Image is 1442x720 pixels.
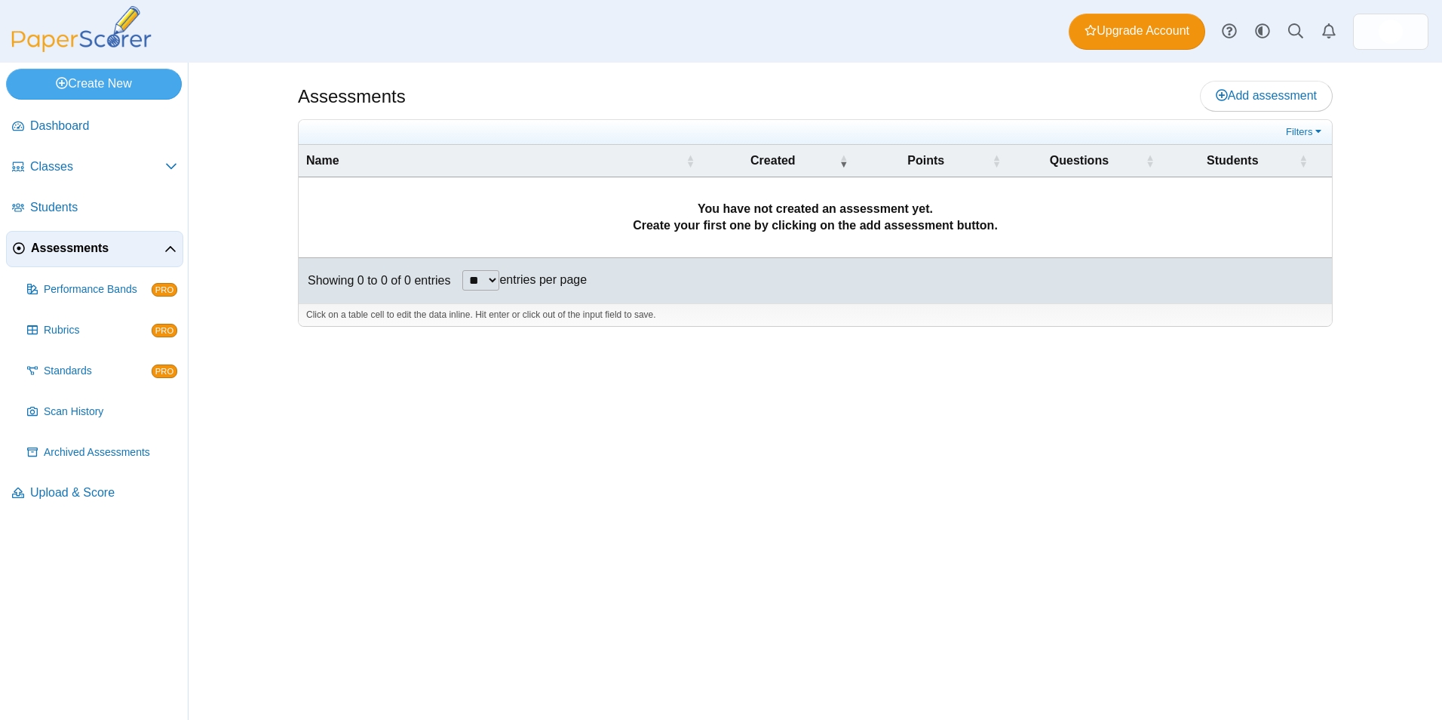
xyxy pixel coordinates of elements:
[30,158,165,175] span: Classes
[6,190,183,226] a: Students
[6,69,182,99] a: Create New
[306,154,339,167] span: Name
[152,283,177,297] span: PRO
[21,272,183,308] a: Performance Bands PRO
[44,323,152,338] span: Rubrics
[6,109,183,145] a: Dashboard
[1379,20,1403,44] img: ps.A0tQlmVGdEu1E5IV
[1216,89,1317,102] span: Add assessment
[1353,14,1428,50] a: ps.A0tQlmVGdEu1E5IV
[299,258,450,303] div: Showing 0 to 0 of 0 entries
[21,394,183,430] a: Scan History
[907,154,944,167] span: Points
[298,84,406,109] h1: Assessments
[299,303,1332,326] div: Click on a table cell to edit the data inline. Hit enter or click out of the input field to save.
[750,154,796,167] span: Created
[6,149,183,186] a: Classes
[21,435,183,471] a: Archived Assessments
[30,118,177,134] span: Dashboard
[499,273,587,286] label: entries per page
[1379,20,1403,44] span: Jessabeth Lugo
[1085,23,1189,39] span: Upgrade Account
[1050,154,1109,167] span: Questions
[44,364,152,379] span: Standards
[44,445,177,460] span: Archived Assessments
[1207,154,1258,167] span: Students
[44,282,152,297] span: Performance Bands
[992,145,1001,177] span: Points : Activate to sort
[1146,145,1155,177] span: Questions : Activate to sort
[21,312,183,349] a: Rubrics PRO
[152,365,177,378] span: PRO
[6,475,183,512] a: Upload & Score
[633,202,998,232] b: You have not created an assessment yet. Create your first one by clicking on the add assessment b...
[31,240,164,257] span: Assessments
[1200,81,1333,111] a: Add assessment
[6,42,157,54] a: PaperScorer
[1069,14,1205,50] a: Upgrade Account
[1299,145,1308,177] span: Students : Activate to sort
[1312,15,1345,48] a: Alerts
[839,145,848,177] span: Created : Activate to remove sorting
[6,6,157,52] img: PaperScorer
[1282,125,1328,140] a: Filters
[6,231,183,267] a: Assessments
[152,324,177,337] span: PRO
[44,405,177,420] span: Scan History
[21,353,183,389] a: Standards PRO
[30,199,177,216] span: Students
[686,145,695,177] span: Name : Activate to sort
[30,485,177,501] span: Upload & Score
